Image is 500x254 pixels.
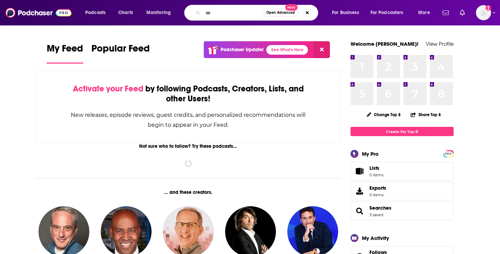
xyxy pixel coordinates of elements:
span: Podcasts [85,8,105,18]
span: Lists [353,166,367,176]
div: Not sure who to follow? Try these podcasts... [36,143,341,149]
a: Searches [353,206,367,216]
button: open menu [142,7,180,18]
svg: Add a profile image [486,5,491,11]
span: Charts [118,8,133,18]
span: Exports [369,185,386,191]
span: For Business [332,8,359,18]
a: Show notifications dropdown [440,7,452,19]
span: Activate your Feed [73,84,143,94]
span: My Feed [47,43,83,58]
span: Searches [351,202,454,220]
div: Search podcasts, credits, & more... [191,5,325,21]
span: More [418,8,430,18]
button: Share Top 8 [410,108,441,121]
a: Create My Top 8 [351,127,454,136]
input: Search podcasts, credits, & more... [203,7,263,18]
div: My Pro [362,151,379,157]
a: Searches [369,205,391,211]
a: Popular Feed [91,43,150,64]
div: New releases, episode reviews, guest credits, and personalized recommendations will begin to appe... [70,110,307,130]
a: See What's New [266,45,308,55]
a: My Feed [47,43,83,64]
a: 3 saved [369,212,383,217]
a: Charts [114,7,137,18]
span: Popular Feed [91,43,150,58]
span: Open Advanced [266,11,295,14]
button: open menu [413,7,438,18]
button: open menu [366,7,413,18]
img: User Profile [476,5,491,20]
span: For Podcasters [370,8,403,18]
span: 0 items [369,192,386,197]
img: Podchaser - Follow, Share and Rate Podcasts [5,6,71,19]
button: open menu [327,7,368,18]
span: Exports [353,186,367,196]
a: PRO [444,151,453,156]
a: Welcome [PERSON_NAME]! [351,41,419,47]
span: Lists [369,165,384,171]
span: 0 items [369,173,384,177]
p: Podchaser Update! [221,47,264,53]
button: Change Top 8 [363,110,405,119]
span: Logged in as DoraMarie4 [476,5,491,20]
span: Lists [369,165,379,171]
div: by following Podcasts, Creators, Lists, and other Users! [70,84,307,104]
a: Exports [351,182,454,200]
span: Monitoring [146,8,171,18]
a: Lists [351,162,454,180]
button: Show profile menu [476,5,491,20]
span: New [285,4,298,11]
button: Open AdvancedNew [263,9,298,17]
button: open menu [80,7,114,18]
div: My Activity [362,235,389,241]
a: View Profile [426,41,454,47]
a: Show notifications dropdown [457,7,468,19]
div: ... and these creators. [36,189,341,195]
